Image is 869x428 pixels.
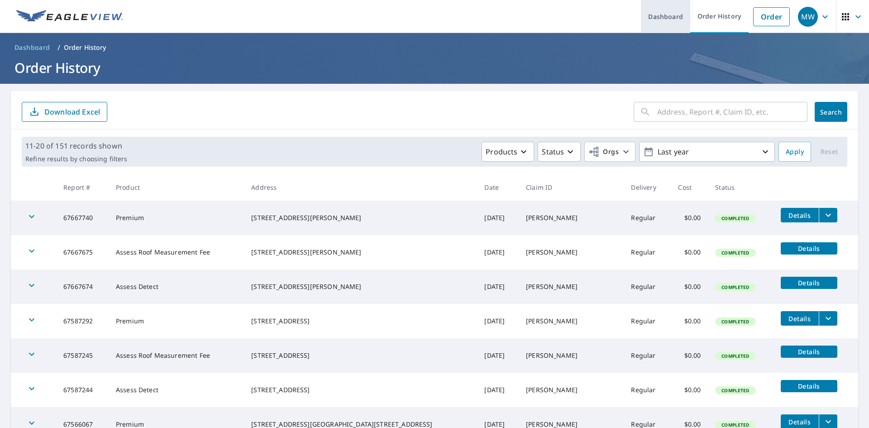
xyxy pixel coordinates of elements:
[519,235,624,269] td: [PERSON_NAME]
[786,146,804,158] span: Apply
[781,346,837,358] button: detailsBtn-67587245
[519,201,624,235] td: [PERSON_NAME]
[786,279,832,287] span: Details
[584,142,635,162] button: Orgs
[624,338,671,373] td: Regular
[22,102,107,122] button: Download Excel
[477,373,519,407] td: [DATE]
[654,144,760,160] p: Last year
[251,317,470,326] div: [STREET_ADDRESS]
[486,146,517,157] p: Products
[716,215,754,221] span: Completed
[786,211,813,220] span: Details
[244,174,477,201] th: Address
[716,284,754,290] span: Completed
[671,304,708,338] td: $0.00
[786,244,832,253] span: Details
[251,385,470,394] div: [STREET_ADDRESS]
[753,7,790,26] a: Order
[16,10,123,24] img: EV Logo
[57,42,60,53] li: /
[44,107,100,117] p: Download Excel
[822,108,840,116] span: Search
[778,142,811,162] button: Apply
[251,351,470,360] div: [STREET_ADDRESS]
[56,201,109,235] td: 67667740
[477,174,519,201] th: Date
[671,269,708,304] td: $0.00
[25,155,127,163] p: Refine results by choosing filters
[11,58,858,77] h1: Order History
[624,373,671,407] td: Regular
[14,43,50,52] span: Dashboard
[716,353,754,359] span: Completed
[25,140,127,151] p: 11-20 of 151 records shown
[519,338,624,373] td: [PERSON_NAME]
[519,174,624,201] th: Claim ID
[477,269,519,304] td: [DATE]
[671,235,708,269] td: $0.00
[786,382,832,390] span: Details
[11,40,858,55] nav: breadcrumb
[716,387,754,394] span: Completed
[519,269,624,304] td: [PERSON_NAME]
[538,142,581,162] button: Status
[815,102,847,122] button: Search
[671,373,708,407] td: $0.00
[109,373,244,407] td: Assess Detect
[786,418,813,426] span: Details
[542,146,564,157] p: Status
[781,311,819,326] button: detailsBtn-67587292
[477,235,519,269] td: [DATE]
[639,142,775,162] button: Last year
[251,282,470,291] div: [STREET_ADDRESS][PERSON_NAME]
[251,213,470,222] div: [STREET_ADDRESS][PERSON_NAME]
[109,304,244,338] td: Premium
[716,318,754,325] span: Completed
[519,304,624,338] td: [PERSON_NAME]
[819,311,837,326] button: filesDropdownBtn-67587292
[624,174,671,201] th: Delivery
[716,422,754,428] span: Completed
[109,201,244,235] td: Premium
[477,201,519,235] td: [DATE]
[624,304,671,338] td: Regular
[624,269,671,304] td: Regular
[56,174,109,201] th: Report #
[671,201,708,235] td: $0.00
[109,174,244,201] th: Product
[56,373,109,407] td: 67587244
[716,250,754,256] span: Completed
[624,235,671,269] td: Regular
[477,304,519,338] td: [DATE]
[786,314,813,323] span: Details
[781,380,837,392] button: detailsBtn-67587244
[708,174,774,201] th: Status
[477,338,519,373] td: [DATE]
[519,373,624,407] td: [PERSON_NAME]
[786,347,832,356] span: Details
[657,99,807,125] input: Address, Report #, Claim ID, etc.
[798,7,818,27] div: MW
[781,277,837,289] button: detailsBtn-67667674
[671,338,708,373] td: $0.00
[56,304,109,338] td: 67587292
[109,235,244,269] td: Assess Roof Measurement Fee
[819,208,837,222] button: filesDropdownBtn-67667740
[109,269,244,304] td: Assess Detect
[109,338,244,373] td: Assess Roof Measurement Fee
[251,248,470,257] div: [STREET_ADDRESS][PERSON_NAME]
[781,208,819,222] button: detailsBtn-67667740
[56,235,109,269] td: 67667675
[56,338,109,373] td: 67587245
[781,242,837,255] button: detailsBtn-67667675
[671,174,708,201] th: Cost
[624,201,671,235] td: Regular
[588,146,619,158] span: Orgs
[482,142,534,162] button: Products
[11,40,54,55] a: Dashboard
[64,43,106,52] p: Order History
[56,269,109,304] td: 67667674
